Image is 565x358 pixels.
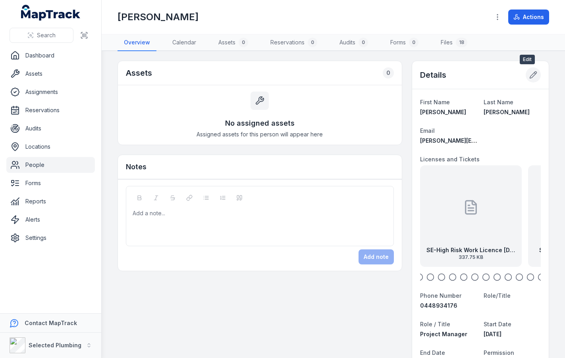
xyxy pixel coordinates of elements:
span: Email [420,127,435,134]
a: Audits [6,121,95,136]
a: Calendar [166,34,202,51]
div: 0 [383,67,394,78]
button: Actions [508,10,549,25]
a: Assets [6,66,95,82]
span: [PERSON_NAME][EMAIL_ADDRESS][DOMAIN_NAME] [420,137,562,144]
span: [DATE] [484,331,501,337]
span: [PERSON_NAME] [420,109,466,115]
h3: No assigned assets [225,118,295,129]
h3: Notes [126,161,147,172]
span: Start Date [484,321,511,327]
span: [PERSON_NAME] [484,109,530,115]
time: 10/9/2023, 12:00:00 AM [484,331,501,337]
h2: Assets [126,67,152,78]
span: 0448934176 [420,302,457,309]
a: Overview [118,34,156,51]
strong: Selected Plumbing [29,342,81,348]
a: Reports [6,193,95,209]
a: People [6,157,95,173]
span: Project Manager [420,331,467,337]
a: Reservations [6,102,95,118]
a: Forms0 [384,34,425,51]
a: Dashboard [6,48,95,63]
strong: SE-High Risk Work Licence [DATE] [426,246,515,254]
a: Files18 [434,34,474,51]
span: Search [37,31,56,39]
a: Locations [6,139,95,155]
div: 0 [359,38,368,47]
span: Last Name [484,99,513,105]
span: First Name [420,99,450,105]
strong: Contact MapTrack [25,320,77,326]
a: MapTrack [21,5,81,21]
a: Forms [6,175,95,191]
h1: [PERSON_NAME] [118,11,199,23]
a: Reservations0 [264,34,324,51]
div: 0 [409,38,418,47]
a: Audits0 [333,34,374,51]
div: 0 [308,38,317,47]
span: Role / Title [420,321,450,327]
div: 18 [456,38,467,47]
span: Licenses and Tickets [420,156,480,163]
button: Search [10,28,73,43]
span: Edit [520,55,535,64]
span: End Date [420,349,445,356]
a: Settings [6,230,95,246]
a: Assignments [6,84,95,100]
span: Phone Number [420,292,461,299]
span: Role/Title [484,292,511,299]
span: Permission [484,349,514,356]
h2: Details [420,69,446,80]
div: 0 [239,38,248,47]
span: Assigned assets for this person will appear here [197,130,323,138]
a: Alerts [6,212,95,228]
span: 337.75 KB [426,254,515,260]
a: Assets0 [212,34,255,51]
